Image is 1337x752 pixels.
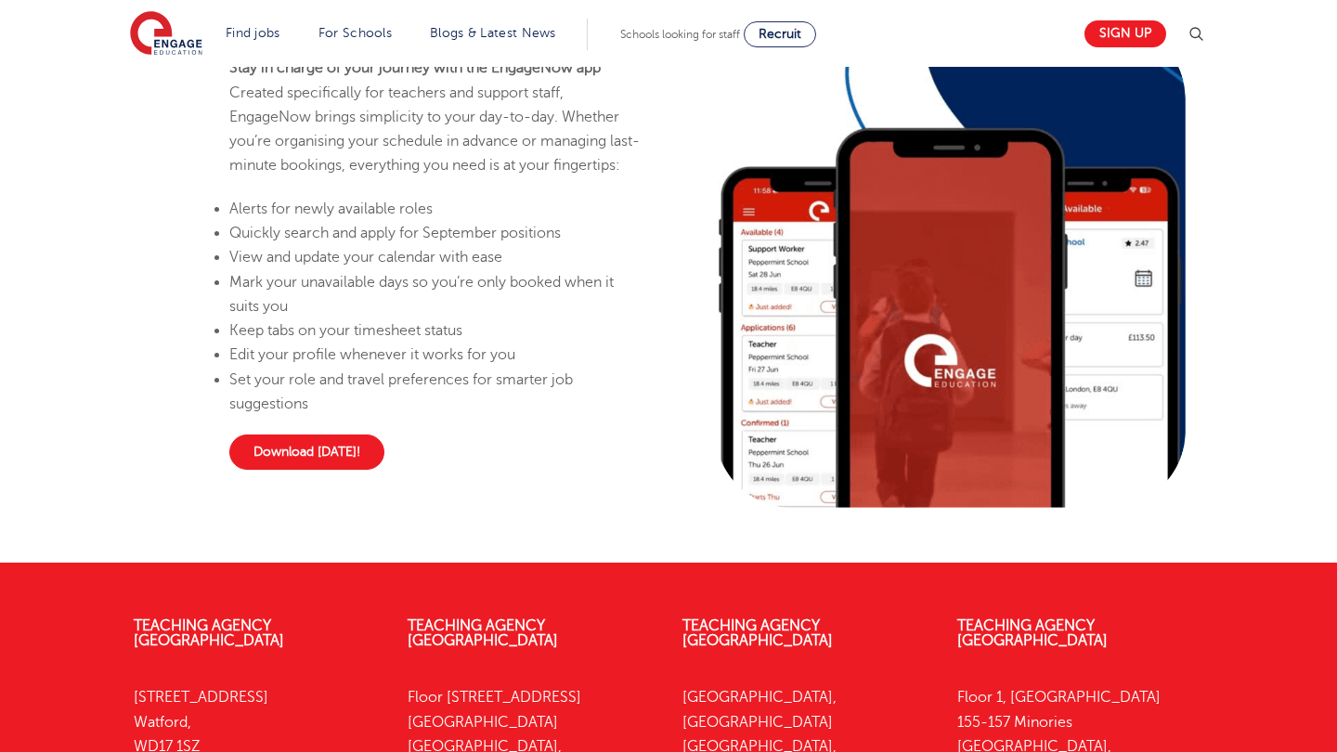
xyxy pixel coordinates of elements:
strong: Stay in charge of your journey with the EngageNow app [229,59,601,76]
a: For Schools [318,26,392,40]
a: Teaching Agency [GEOGRAPHIC_DATA] [957,617,1108,649]
a: Blogs & Latest News [430,26,556,40]
a: Teaching Agency [GEOGRAPHIC_DATA] [134,617,284,649]
li: Alerts for newly available roles [229,197,644,221]
p: Created specifically for teachers and support staff, EngageNow brings simplicity to your day-to-d... [229,56,644,177]
li: Quickly search and apply for September positions [229,221,644,245]
a: Find jobs [226,26,280,40]
li: Edit your profile whenever it works for you [229,343,644,367]
a: Teaching Agency [GEOGRAPHIC_DATA] [682,617,833,649]
span: Recruit [759,27,801,41]
li: Set your role and travel preferences for smarter job suggestions [229,368,644,417]
span: Schools looking for staff [620,28,740,41]
a: Teaching Agency [GEOGRAPHIC_DATA] [408,617,558,649]
a: Recruit [744,21,816,47]
img: Engage Education [130,11,202,58]
a: Download [DATE]! [229,434,384,470]
li: Mark your unavailable days so you’re only booked when it suits you [229,270,644,319]
a: Sign up [1084,20,1166,47]
li: Keep tabs on your timesheet status [229,318,644,343]
li: View and update your calendar with ease [229,245,644,269]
